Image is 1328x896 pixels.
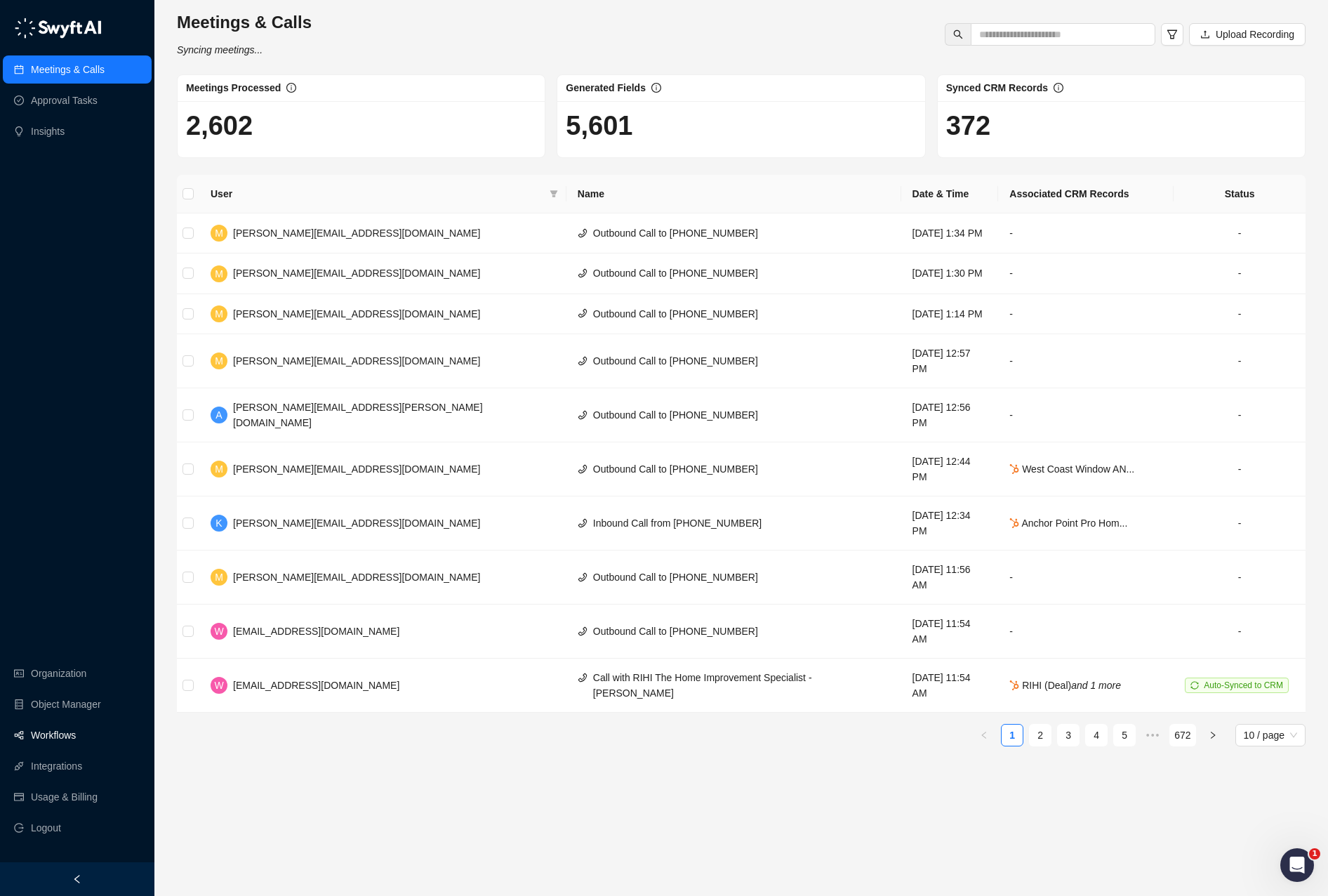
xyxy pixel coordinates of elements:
span: Outbound Call to [PHONE_NUMBER] [593,268,758,279]
span: M [215,353,223,369]
span: filter [1167,29,1178,40]
td: [DATE] 11:56 AM [901,551,999,605]
span: Auto-Synced to CRM [1204,680,1283,690]
div: Page Size [1235,724,1306,746]
td: - [998,294,1174,334]
span: [PERSON_NAME][EMAIL_ADDRESS][DOMAIN_NAME] [233,463,480,475]
button: Upload Recording [1189,23,1306,46]
span: [PERSON_NAME][EMAIL_ADDRESS][PERSON_NAME][DOMAIN_NAME] [233,402,483,428]
a: 3 [1058,725,1079,746]
a: 1 [1002,725,1023,746]
td: [DATE] 1:30 PM [901,253,999,294]
td: - [1174,388,1306,442]
span: Meetings Processed [186,82,281,93]
span: right [1209,731,1217,739]
span: 1 [1309,848,1320,859]
td: [DATE] 1:34 PM [901,213,999,253]
span: [PERSON_NAME][EMAIL_ADDRESS][DOMAIN_NAME] [233,355,480,367]
li: Previous Page [973,724,995,746]
button: right [1202,724,1224,746]
td: - [998,388,1174,442]
span: phone [578,356,587,366]
a: 5 [1114,725,1135,746]
a: Meetings & Calls [31,55,105,84]
span: phone [578,228,587,238]
span: search [953,29,963,39]
td: - [998,605,1174,659]
td: - [1174,605,1306,659]
a: Approval Tasks [31,86,98,114]
li: 4 [1085,724,1108,746]
span: West Coast Window AN... [1009,463,1134,475]
span: Outbound Call to [PHONE_NUMBER] [593,463,758,475]
span: A [215,407,222,423]
a: Workflows [31,721,76,749]
span: Inbound Call from [PHONE_NUMBER] [593,518,762,529]
span: Outbound Call to [PHONE_NUMBER] [593,308,758,319]
th: Date & Time [901,175,999,213]
td: [DATE] 12:44 PM [901,442,999,496]
a: Organization [31,659,86,687]
li: 3 [1057,724,1080,746]
td: - [1174,496,1306,551]
td: - [998,253,1174,294]
th: Name [566,175,901,213]
td: [DATE] 12:34 PM [901,496,999,551]
td: [DATE] 11:54 AM [901,659,999,713]
span: Outbound Call to [PHONE_NUMBER] [593,355,758,367]
td: - [1174,334,1306,388]
span: sync [1190,681,1199,690]
span: 10 / page [1244,725,1297,746]
td: [DATE] 12:56 PM [901,388,999,442]
span: Outbound Call to [PHONE_NUMBER] [593,626,758,637]
td: [DATE] 12:57 PM [901,334,999,388]
iframe: Intercom live chat [1280,848,1314,882]
span: M [215,225,223,241]
span: info-circle [651,83,661,93]
li: Next Page [1202,724,1224,746]
td: - [998,551,1174,605]
i: Syncing meetings... [177,44,263,55]
span: [EMAIL_ADDRESS][DOMAIN_NAME] [233,626,399,637]
span: [PERSON_NAME][EMAIL_ADDRESS][DOMAIN_NAME] [233,228,480,239]
span: phone [578,673,587,683]
a: 4 [1086,725,1107,746]
span: Anchor Point Pro Hom... [1009,518,1127,529]
span: left [72,874,82,884]
td: - [1174,551,1306,605]
td: - [1174,253,1306,294]
span: phone [578,518,587,528]
span: M [215,569,223,585]
span: M [215,461,223,477]
th: Associated CRM Records [998,175,1174,213]
a: Insights [31,117,65,145]
span: filter [547,183,561,204]
span: Generated Fields [566,82,646,93]
h1: 2,602 [186,110,536,142]
span: phone [578,626,587,636]
span: upload [1200,29,1210,39]
span: left [980,731,988,739]
span: RIHI (Deal) [1009,680,1121,691]
button: left [973,724,995,746]
td: [DATE] 1:14 PM [901,294,999,334]
span: ••• [1141,724,1164,746]
span: W [214,678,223,693]
li: 2 [1029,724,1051,746]
h3: Meetings & Calls [177,11,312,34]
span: phone [578,268,587,278]
span: Outbound Call to [PHONE_NUMBER] [593,228,758,239]
span: phone [578,464,587,474]
span: info-circle [1054,83,1063,93]
span: Logout [31,814,61,842]
i: and 1 more [1071,680,1121,691]
span: [EMAIL_ADDRESS][DOMAIN_NAME] [233,680,399,691]
img: logo-05li4sbe.png [14,18,102,39]
td: - [1174,213,1306,253]
span: Synced CRM Records [946,82,1048,93]
span: Call with RIHI The Home Improvement Specialist - [PERSON_NAME] [593,672,812,699]
span: [PERSON_NAME][EMAIL_ADDRESS][DOMAIN_NAME] [233,268,480,279]
span: filter [550,190,558,198]
span: logout [14,823,24,833]
span: User [211,186,544,202]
